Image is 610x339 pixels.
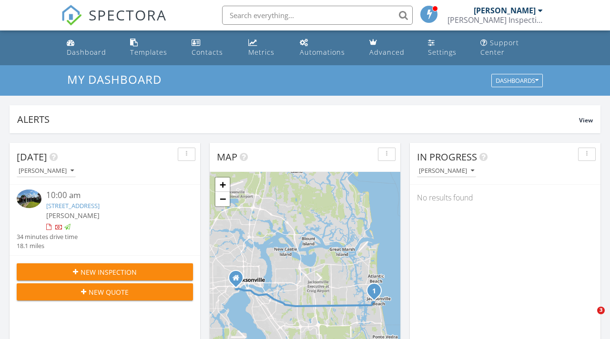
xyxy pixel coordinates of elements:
a: Automations (Basic) [296,34,358,61]
span: SPECTORA [89,5,167,25]
button: New Inspection [17,263,193,280]
div: [PERSON_NAME] [419,168,474,174]
input: Search everything... [222,6,413,25]
div: [PERSON_NAME] [19,168,74,174]
div: 18.1 miles [17,241,78,250]
a: Metrics [244,34,288,61]
span: View [579,116,593,124]
span: 3 [597,307,605,314]
button: [PERSON_NAME] [417,165,476,178]
a: Zoom out [215,192,230,206]
span: [DATE] [17,150,47,163]
iframe: Intercom live chat [578,307,600,329]
div: Contacts [192,48,223,57]
div: Southwell Inspections [447,15,543,25]
div: [PERSON_NAME] [474,6,536,15]
div: Support Center [480,38,519,57]
a: Support Center [477,34,547,61]
div: 10:00 am [46,189,179,201]
div: Metrics [248,48,274,57]
a: SPECTORA [61,13,167,33]
img: The Best Home Inspection Software - Spectora [61,5,82,26]
a: [STREET_ADDRESS] [46,201,100,210]
div: Dashboard [67,48,106,57]
a: Zoom in [215,178,230,192]
div: Automations [300,48,345,57]
div: 34 minutes drive time [17,232,78,241]
img: 9307607%2Fcover_photos%2FmyTLp59J5rJSJWYFuIct%2Fsmall.jpg [17,189,41,208]
div: Alerts [17,113,579,126]
div: 2035 College St, Jacksonville FL 32204 [236,278,242,283]
span: New Quote [89,287,129,297]
div: Advanced [369,48,405,57]
button: [PERSON_NAME] [17,165,76,178]
span: [PERSON_NAME] [46,211,100,220]
span: My Dashboard [67,71,162,87]
div: 807 11th St. N, Jacksonville Beach, FL 32250 [374,290,380,296]
div: Dashboards [496,78,539,84]
a: Contacts [188,34,237,61]
div: No results found [410,185,600,210]
a: 10:00 am [STREET_ADDRESS] [PERSON_NAME] 34 minutes drive time 18.1 miles [17,189,193,250]
a: Settings [424,34,468,61]
a: Dashboard [63,34,119,61]
div: Templates [130,48,167,57]
div: Settings [428,48,457,57]
span: Map [217,150,237,163]
span: In Progress [417,150,477,163]
button: Dashboards [491,74,543,88]
span: New Inspection [81,267,137,277]
button: New Quote [17,283,193,300]
a: Advanced [366,34,417,61]
i: 1 [372,288,376,295]
a: Templates [126,34,180,61]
